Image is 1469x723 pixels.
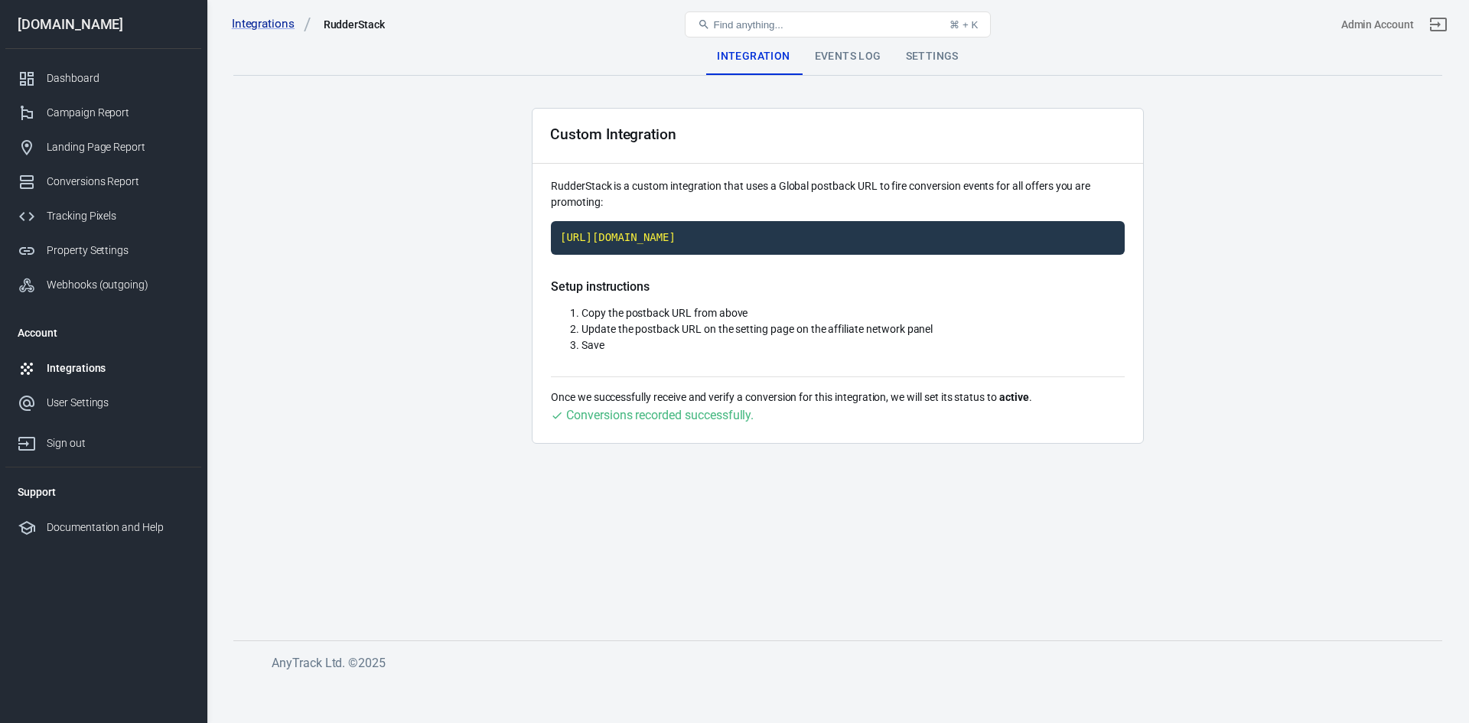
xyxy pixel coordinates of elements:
a: User Settings [5,386,201,420]
div: Campaign Report [47,105,189,121]
div: Integration [705,38,802,75]
div: Landing Page Report [47,139,189,155]
div: ⌘ + K [949,19,978,31]
span: Find anything... [713,19,783,31]
div: Integrations [47,360,189,376]
a: Integrations [232,16,311,32]
li: Support [5,474,201,510]
div: Custom Integration [550,126,676,142]
a: Conversions Report [5,164,201,199]
div: Settings [894,38,971,75]
button: Find anything...⌘ + K [685,11,991,37]
li: Account [5,314,201,351]
div: Tracking Pixels [47,208,189,224]
span: Update the postback URL on the setting page on the affiliate network panel [581,323,933,335]
p: RudderStack is a custom integration that uses a Global postback URL to fire conversion events for... [551,178,1125,210]
h5: Setup instructions [551,279,1125,295]
div: RudderStack [324,17,385,32]
p: Once we successfully receive and verify a conversion for this integration, we will set its status... [551,389,1125,405]
span: Save [581,339,604,351]
a: Sign out [5,420,201,461]
div: User Settings [47,395,189,411]
div: [DOMAIN_NAME] [5,18,201,31]
a: Landing Page Report [5,130,201,164]
h6: AnyTrack Ltd. © 2025 [272,653,1419,673]
div: Sign out [47,435,189,451]
div: Account id: vAKmsddw [1341,17,1414,33]
a: Property Settings [5,233,201,268]
code: Click to copy [551,221,1125,255]
div: Property Settings [47,243,189,259]
a: Tracking Pixels [5,199,201,233]
div: Dashboard [47,70,189,86]
a: Webhooks (outgoing) [5,268,201,302]
a: Dashboard [5,61,201,96]
a: Campaign Report [5,96,201,130]
div: Documentation and Help [47,519,189,536]
div: Conversions Report [47,174,189,190]
a: Sign out [1420,6,1457,43]
div: Webhooks (outgoing) [47,277,189,293]
div: Events Log [803,38,894,75]
div: Conversions recorded successfully. [566,405,754,425]
a: Integrations [5,351,201,386]
strong: active [999,391,1029,403]
span: Copy the postback URL from above [581,307,748,319]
